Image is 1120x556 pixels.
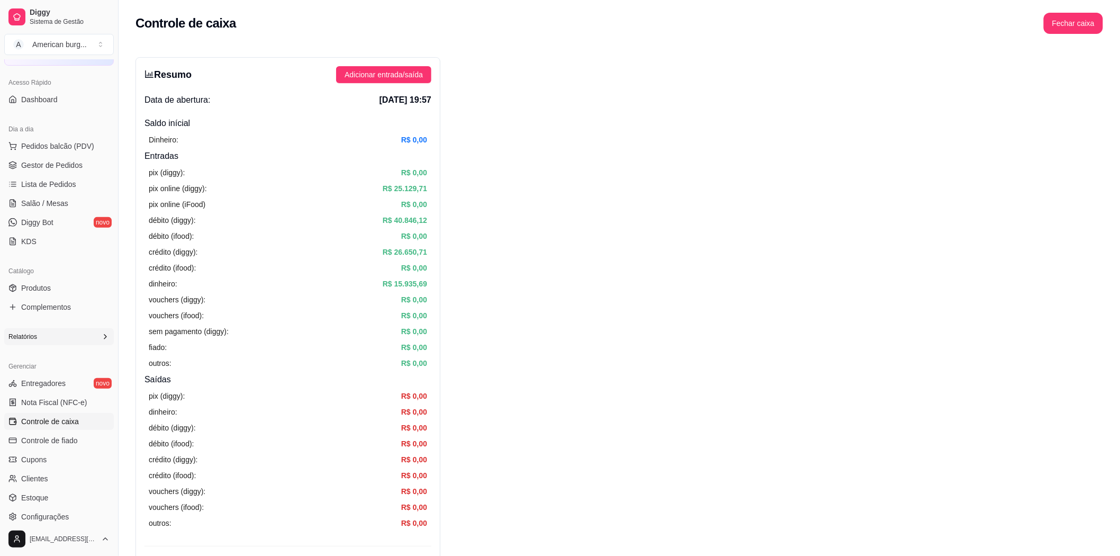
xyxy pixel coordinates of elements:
article: R$ 0,00 [401,326,427,337]
article: R$ 0,00 [401,294,427,306]
span: Relatórios [8,333,37,341]
article: R$ 0,00 [401,262,427,274]
span: A [13,39,24,50]
span: Data de abertura: [144,94,211,106]
h2: Controle de caixa [136,15,236,32]
span: Dashboard [21,94,58,105]
article: vouchers (diggy): [149,294,205,306]
span: Salão / Mesas [21,198,68,209]
span: Controle de caixa [21,416,79,427]
h3: Resumo [144,67,192,82]
span: Entregadores [21,378,66,389]
div: Catálogo [4,263,114,280]
h4: Saídas [144,373,431,386]
span: Clientes [21,473,48,484]
span: Sistema de Gestão [30,17,110,26]
button: Adicionar entrada/saída [336,66,431,83]
a: Configurações [4,508,114,525]
span: bar-chart [144,69,154,79]
article: fiado: [149,342,167,353]
article: Dinheiro: [149,134,178,146]
article: pix online (iFood) [149,199,205,210]
span: KDS [21,236,37,247]
h4: Saldo inícial [144,117,431,130]
button: Fechar caixa [1044,13,1103,34]
article: R$ 15.935,69 [383,278,427,290]
span: Diggy Bot [21,217,53,228]
article: dinheiro: [149,278,177,290]
span: Adicionar entrada/saída [345,69,423,80]
span: Complementos [21,302,71,312]
article: dinheiro: [149,406,177,418]
article: outros: [149,517,171,529]
a: KDS [4,233,114,250]
article: R$ 0,00 [401,230,427,242]
article: pix online (diggy): [149,183,207,194]
article: R$ 25.129,71 [383,183,427,194]
button: [EMAIL_ADDRESS][DOMAIN_NAME] [4,526,114,552]
article: crédito (ifood): [149,262,196,274]
a: Clientes [4,470,114,487]
span: Estoque [21,492,48,503]
a: Nota Fiscal (NFC-e) [4,394,114,411]
article: vouchers (ifood): [149,501,204,513]
article: R$ 0,00 [401,470,427,481]
article: débito (ifood): [149,438,194,450]
article: R$ 0,00 [401,406,427,418]
a: DiggySistema de Gestão [4,4,114,30]
span: Controle de fiado [21,435,78,446]
article: sem pagamento (diggy): [149,326,229,337]
article: R$ 0,00 [401,422,427,434]
article: R$ 0,00 [401,134,427,146]
a: Entregadoresnovo [4,375,114,392]
button: Pedidos balcão (PDV) [4,138,114,155]
span: Diggy [30,8,110,17]
h4: Entradas [144,150,431,163]
article: crédito (ifood): [149,470,196,481]
span: [EMAIL_ADDRESS][DOMAIN_NAME] [30,535,97,543]
div: Acesso Rápido [4,74,114,91]
article: R$ 0,00 [401,501,427,513]
article: R$ 0,00 [401,486,427,497]
span: Produtos [21,283,51,293]
span: Nota Fiscal (NFC-e) [21,397,87,408]
a: Salão / Mesas [4,195,114,212]
article: R$ 0,00 [401,454,427,465]
article: vouchers (diggy): [149,486,205,497]
article: débito (diggy): [149,422,196,434]
article: R$ 0,00 [401,199,427,210]
a: Controle de fiado [4,432,114,449]
span: Cupons [21,454,47,465]
article: vouchers (ifood): [149,310,204,321]
a: Lista de Pedidos [4,176,114,193]
span: Lista de Pedidos [21,179,76,190]
div: Gerenciar [4,358,114,375]
article: R$ 0,00 [401,167,427,178]
article: R$ 0,00 [401,517,427,529]
span: Pedidos balcão (PDV) [21,141,94,151]
article: débito (ifood): [149,230,194,242]
a: Gestor de Pedidos [4,157,114,174]
article: outros: [149,357,171,369]
article: R$ 0,00 [401,310,427,321]
article: R$ 0,00 [401,438,427,450]
article: pix (diggy): [149,390,185,402]
a: Produtos [4,280,114,297]
a: Estoque [4,489,114,506]
article: R$ 26.650,71 [383,246,427,258]
article: R$ 0,00 [401,390,427,402]
button: Select a team [4,34,114,55]
span: Gestor de Pedidos [21,160,83,171]
article: crédito (diggy): [149,454,198,465]
div: Dia a dia [4,121,114,138]
article: crédito (diggy): [149,246,198,258]
a: Complementos [4,299,114,316]
article: R$ 0,00 [401,342,427,353]
article: pix (diggy): [149,167,185,178]
a: Diggy Botnovo [4,214,114,231]
article: débito (diggy): [149,214,196,226]
div: American burg ... [32,39,87,50]
a: Cupons [4,451,114,468]
span: [DATE] 19:57 [380,94,431,106]
span: Configurações [21,512,69,522]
